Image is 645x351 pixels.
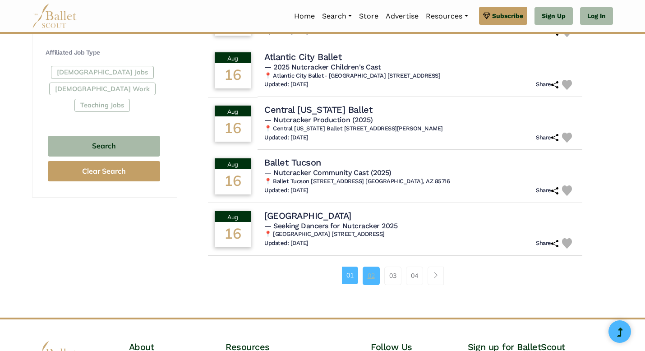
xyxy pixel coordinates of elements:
h6: Share [536,240,558,247]
h6: Updated: [DATE] [264,240,309,247]
span: — 2025 Nutcracker Children's Cast [264,63,381,71]
a: 04 [406,267,423,285]
div: Aug [215,106,251,116]
a: Search [318,7,355,26]
button: Clear Search [48,161,160,181]
h4: [GEOGRAPHIC_DATA] [264,210,351,222]
h6: Share [536,187,558,194]
div: Aug [215,52,251,63]
a: 02 [363,267,380,285]
img: gem.svg [483,11,490,21]
h4: Affiliated Job Type [46,48,162,57]
h4: Central [US_STATE] Ballet [264,104,372,115]
span: — Nutcracker Community Cast (2025) [264,168,392,177]
span: — Seeking Dancers for Nutcracker 2025 [264,222,397,230]
h6: 📍 [GEOGRAPHIC_DATA] [STREET_ADDRESS] [264,231,576,238]
a: 03 [384,267,401,285]
button: Search [48,136,160,157]
h6: Updated: [DATE] [264,187,309,194]
a: Resources [422,7,471,26]
h6: 📍 Central [US_STATE] Ballet [STREET_ADDRESS][PERSON_NAME] [264,125,576,133]
h6: Share [536,81,558,88]
a: Log In [580,7,613,25]
a: Home [290,7,318,26]
div: 16 [215,116,251,142]
h6: 📍 Ballet Tucson [STREET_ADDRESS] [GEOGRAPHIC_DATA], AZ 85716 [264,178,576,185]
span: Subscribe [492,11,523,21]
h4: Atlantic City Ballet [264,51,341,63]
a: Sign Up [534,7,573,25]
div: Aug [215,211,251,222]
h6: Share [536,134,558,142]
h6: 📍 Atlantic City Ballet- [GEOGRAPHIC_DATA] [STREET_ADDRESS] [264,72,576,80]
a: 01 [342,267,358,284]
span: — Nutcracker Production (2025) [264,115,373,124]
div: 16 [215,169,251,194]
h6: Updated: [DATE] [264,81,309,88]
a: Store [355,7,382,26]
div: 16 [215,63,251,88]
nav: Page navigation example [342,267,449,285]
a: Advertise [382,7,422,26]
a: Subscribe [479,7,527,25]
div: Aug [215,158,251,169]
div: 16 [215,222,251,247]
h4: Ballet Tucson [264,157,321,168]
h6: Updated: [DATE] [264,134,309,142]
